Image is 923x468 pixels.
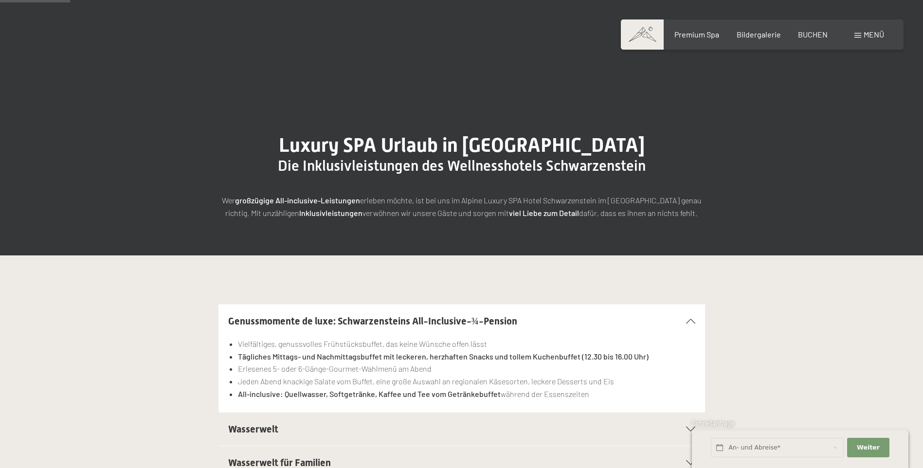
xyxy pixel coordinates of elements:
li: Jeden Abend knackige Salate vom Buffet, eine große Auswahl an regionalen Käsesorten, leckere Dess... [238,375,695,388]
span: Wasserwelt [228,423,278,435]
strong: All-inclusive: Quellwasser, Softgetränke, Kaffee und Tee vom Getränkebuffet [238,389,501,398]
li: Vielfältiges, genussvolles Frühstücksbuffet, das keine Wünsche offen lässt [238,338,695,350]
a: BUCHEN [798,30,828,39]
li: Erlesenes 5- oder 6-Gänge-Gourmet-Wahlmenü am Abend [238,362,695,375]
span: Die Inklusivleistungen des Wellnesshotels Schwarzenstein [278,157,646,174]
span: Luxury SPA Urlaub in [GEOGRAPHIC_DATA] [279,134,645,157]
p: Wer erleben möchte, ist bei uns im Alpine Luxury SPA Hotel Schwarzenstein im [GEOGRAPHIC_DATA] ge... [218,194,705,219]
strong: großzügige All-inclusive-Leistungen [235,196,360,205]
button: Weiter [847,438,889,458]
span: Weiter [857,443,880,452]
a: Premium Spa [674,30,719,39]
strong: viel Liebe zum Detail [509,208,579,217]
strong: Inklusivleistungen [299,208,362,217]
strong: Tägliches Mittags- und Nachmittagsbuffet mit leckeren, herzhaften Snacks und tollem Kuchenbuffet ... [238,352,649,361]
a: Bildergalerie [737,30,781,39]
span: Genussmomente de luxe: Schwarzensteins All-Inclusive-¾-Pension [228,315,517,327]
li: während der Essenszeiten [238,388,695,400]
span: Menü [864,30,884,39]
span: Schnellanfrage [692,419,734,427]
